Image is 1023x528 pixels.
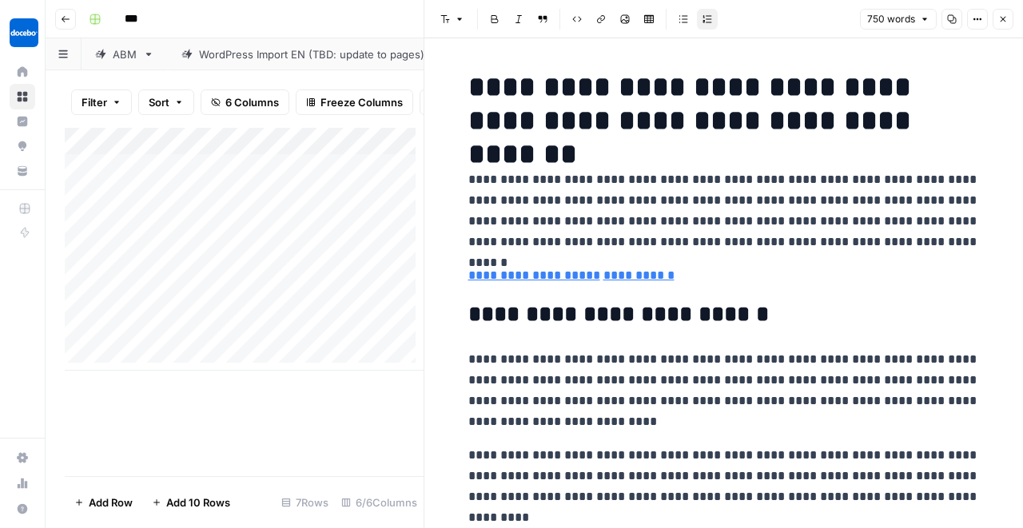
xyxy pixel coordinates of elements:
[320,94,403,110] span: Freeze Columns
[860,9,937,30] button: 750 words
[10,496,35,522] button: Help + Support
[10,84,35,109] a: Browse
[335,490,424,515] div: 6/6 Columns
[10,133,35,159] a: Opportunities
[142,490,240,515] button: Add 10 Rows
[71,89,132,115] button: Filter
[10,158,35,184] a: Your Data
[10,13,35,53] button: Workspace: Docebo
[275,490,335,515] div: 7 Rows
[199,46,424,62] div: WordPress Import EN (TBD: update to pages)
[82,94,107,110] span: Filter
[201,89,289,115] button: 6 Columns
[10,470,35,496] a: Usage
[113,46,137,62] div: ABM
[138,89,194,115] button: Sort
[10,445,35,470] a: Settings
[89,494,133,510] span: Add Row
[82,38,168,70] a: ABM
[296,89,413,115] button: Freeze Columns
[168,38,456,70] a: WordPress Import EN (TBD: update to pages)
[867,12,915,26] span: 750 words
[10,109,35,134] a: Insights
[10,59,35,85] a: Home
[10,18,38,47] img: Docebo Logo
[149,94,169,110] span: Sort
[65,490,142,515] button: Add Row
[166,494,230,510] span: Add 10 Rows
[225,94,279,110] span: 6 Columns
